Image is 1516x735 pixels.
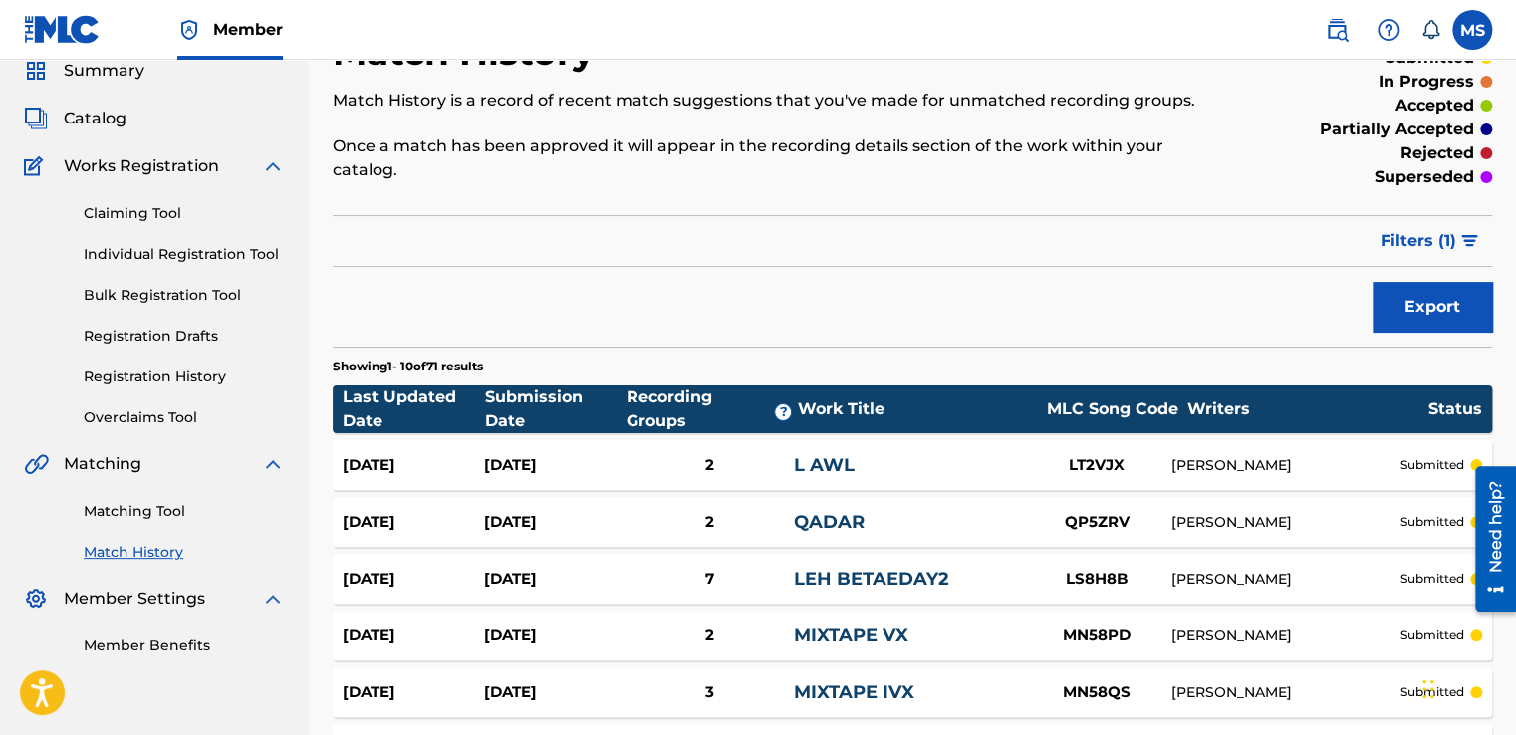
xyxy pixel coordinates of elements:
div: 3 [625,681,794,704]
div: Last Updated Date [343,385,485,433]
img: filter [1461,235,1478,247]
img: search [1325,18,1349,42]
span: ? [775,404,791,420]
a: CatalogCatalog [24,107,126,130]
button: Filters (1) [1369,216,1492,266]
div: [DATE] [484,624,626,647]
div: Work Title [797,397,1038,421]
div: Notifications [1420,20,1440,40]
a: Match History [84,542,285,563]
span: Filters ( 1 ) [1381,229,1456,253]
a: Individual Registration Tool [84,244,285,265]
div: LT2VJX [1022,454,1171,477]
p: Showing 1 - 10 of 71 results [333,358,483,375]
a: Claiming Tool [84,203,285,224]
div: [DATE] [484,454,626,477]
a: SummarySummary [24,59,144,83]
div: [PERSON_NAME] [1171,512,1400,533]
span: Catalog [64,107,126,130]
div: [PERSON_NAME] [1171,569,1400,590]
span: Works Registration [64,154,219,178]
div: Drag [1422,659,1434,719]
div: [DATE] [343,681,484,704]
a: MIXTAPE VX [794,624,908,646]
img: MLC Logo [24,15,101,44]
div: Recording Groups [627,385,797,433]
div: [DATE] [343,454,484,477]
img: help [1377,18,1400,42]
div: Writers [1187,397,1428,421]
a: LEH BETAEDAY2 [794,568,949,590]
a: Member Benefits [84,635,285,656]
iframe: Chat Widget [1416,639,1516,735]
iframe: Resource Center [1460,459,1516,619]
button: Export [1373,282,1492,332]
a: Bulk Registration Tool [84,285,285,306]
div: Status [1428,397,1482,421]
p: in progress [1379,70,1474,94]
div: Help [1369,10,1408,50]
img: expand [261,587,285,611]
div: [DATE] [484,568,626,591]
a: Public Search [1317,10,1357,50]
span: Member [213,18,283,41]
p: Once a match has been approved it will appear in the recording details section of the work within... [333,134,1225,182]
div: 2 [625,511,794,534]
div: [DATE] [343,568,484,591]
img: expand [261,154,285,178]
a: Registration History [84,367,285,387]
p: submitted [1400,683,1464,701]
div: 7 [625,568,794,591]
span: Summary [64,59,144,83]
div: QP5ZRV [1022,511,1171,534]
span: Member Settings [64,587,205,611]
div: MN58QS [1022,681,1171,704]
p: accepted [1395,94,1474,118]
p: submitted [1400,513,1464,531]
div: MN58PD [1022,624,1171,647]
div: [PERSON_NAME] [1171,625,1400,646]
a: MIXTAPE IVX [794,681,914,703]
p: rejected [1400,141,1474,165]
a: Overclaims Tool [84,407,285,428]
img: Matching [24,452,49,476]
div: 2 [625,454,794,477]
img: Summary [24,59,48,83]
div: [PERSON_NAME] [1171,682,1400,703]
div: [DATE] [343,511,484,534]
a: QADAR [794,511,865,533]
div: Submission Date [485,385,628,433]
div: [DATE] [484,681,626,704]
p: partially accepted [1320,118,1474,141]
div: User Menu [1452,10,1492,50]
img: Works Registration [24,154,50,178]
a: Matching Tool [84,501,285,522]
img: Catalog [24,107,48,130]
p: submitted [1400,570,1464,588]
img: Top Rightsholder [177,18,201,42]
a: Registration Drafts [84,326,285,347]
img: expand [261,452,285,476]
a: L AWL [794,454,855,476]
p: submitted [1400,456,1464,474]
div: [DATE] [484,511,626,534]
div: 2 [625,624,794,647]
p: superseded [1375,165,1474,189]
p: Match History is a record of recent match suggestions that you've made for unmatched recording gr... [333,89,1225,113]
div: [DATE] [343,624,484,647]
div: MLC Song Code [1038,397,1187,421]
p: submitted [1400,626,1464,644]
div: [PERSON_NAME] [1171,455,1400,476]
span: Matching [64,452,141,476]
div: LS8H8B [1022,568,1171,591]
img: Member Settings [24,587,48,611]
